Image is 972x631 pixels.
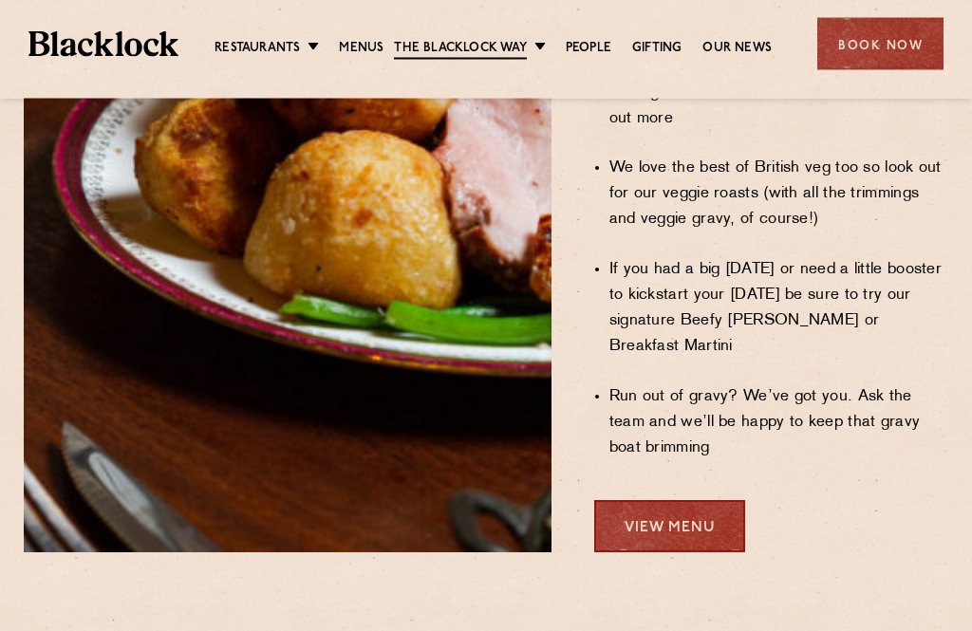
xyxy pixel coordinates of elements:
[215,39,300,58] a: Restaurants
[28,31,178,57] img: BL_Textured_Logo-footer-cropped.svg
[609,258,948,361] li: If you had a big [DATE] or need a little booster to kickstart your [DATE] be sure to try our sign...
[609,157,948,233] li: We love the best of British veg too so look out for our veggie roasts (with all the trimmings and...
[566,39,611,58] a: People
[817,18,944,70] div: Book Now
[609,385,948,462] li: Run out of gravy? We’ve got you. Ask the team and we’ll be happy to keep that gravy boat brimming
[394,39,526,60] a: The Blacklock Way
[594,501,745,553] a: View Menu
[702,39,772,58] a: Our News
[339,39,383,58] a: Menus
[632,39,682,58] a: Gifting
